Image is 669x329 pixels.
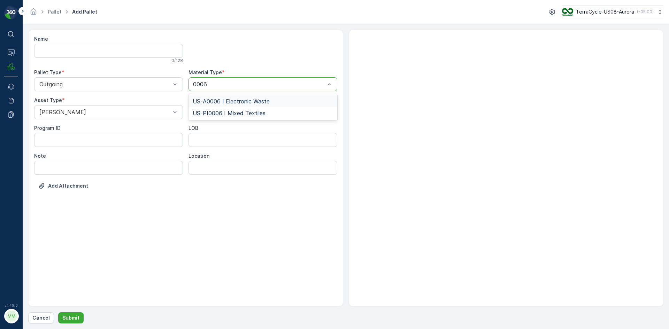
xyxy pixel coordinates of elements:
label: Program ID [34,125,61,131]
label: LOB [189,125,198,131]
p: TerraCycle-US08-Aurora [576,8,634,15]
span: 70 [41,126,47,132]
span: Material : [6,172,30,178]
span: Tare Weight : [6,149,39,155]
span: Name : [6,114,23,120]
p: Pallet_US08 #7952 [308,6,360,14]
label: Material Type [189,69,222,75]
button: MM [4,309,18,323]
span: Asset Type : [6,160,37,166]
span: US-PI0006 I Mixed Textiles [193,110,266,116]
label: Pallet Type [34,69,62,75]
span: Pallet_US08 #7952 [23,114,68,120]
a: Homepage [30,10,37,16]
p: Pallet_US08 #7953 [308,195,360,203]
img: image_ci7OI47.png [562,8,573,16]
p: Cancel [32,314,50,321]
p: 0 / 128 [171,58,183,63]
span: US-A0002 I Rigid Plastic [30,172,89,178]
img: logo [4,6,18,19]
span: Net Weight : [6,137,37,143]
span: Add Pallet [71,8,99,15]
label: Note [34,153,46,159]
button: Cancel [28,312,54,323]
button: Upload File [34,180,92,191]
div: MM [6,311,17,322]
span: v 1.49.0 [4,303,18,307]
p: ( -05:00 ) [637,9,654,15]
span: Pallet_US08 #7953 [23,303,68,309]
span: [PERSON_NAME] [37,160,77,166]
p: Submit [62,314,79,321]
label: Asset Type [34,97,62,103]
a: Pallet [48,9,62,15]
button: TerraCycle-US08-Aurora(-05:00) [562,6,663,18]
span: 70 [41,315,47,321]
span: Name : [6,303,23,309]
span: Total Weight : [6,126,41,132]
span: US-A0006 I Electronic Waste [193,98,270,104]
span: Total Weight : [6,315,41,321]
span: 70 [39,149,45,155]
label: Name [34,36,48,42]
button: Submit [58,312,84,323]
label: Location [189,153,209,159]
p: Add Attachment [48,182,88,189]
span: - [37,137,39,143]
